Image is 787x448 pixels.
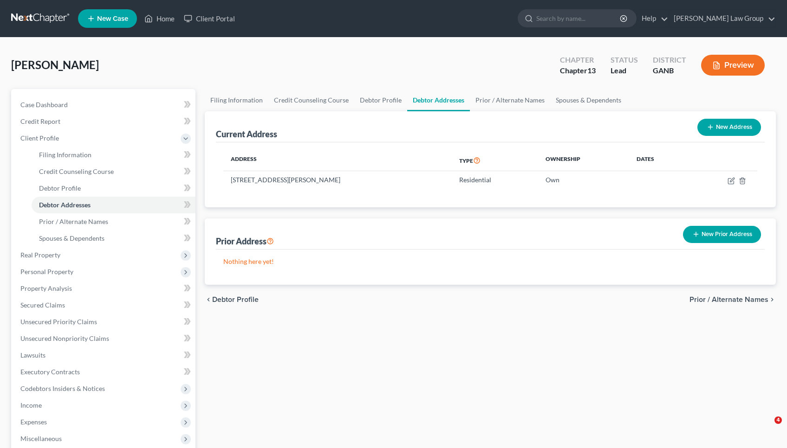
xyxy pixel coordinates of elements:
[20,301,65,309] span: Secured Claims
[32,230,195,247] a: Spouses & Dependents
[32,147,195,163] a: Filing Information
[470,89,550,111] a: Prior / Alternate Names
[20,401,42,409] span: Income
[223,150,452,171] th: Address
[653,65,686,76] div: GANB
[13,347,195,364] a: Lawsuits
[11,58,99,71] span: [PERSON_NAME]
[683,226,761,243] button: New Prior Address
[560,55,596,65] div: Chapter
[140,10,179,27] a: Home
[223,257,757,266] p: Nothing here yet!
[669,10,775,27] a: [PERSON_NAME] Law Group
[97,15,128,22] span: New Case
[39,234,104,242] span: Spouses & Dependents
[689,296,776,303] button: Prior / Alternate Names chevron_right
[13,113,195,130] a: Credit Report
[20,435,62,442] span: Miscellaneous
[587,66,596,75] span: 13
[697,119,761,136] button: New Address
[768,296,776,303] i: chevron_right
[536,10,621,27] input: Search by name...
[560,65,596,76] div: Chapter
[701,55,765,76] button: Preview
[39,151,91,159] span: Filing Information
[637,10,668,27] a: Help
[20,251,60,259] span: Real Property
[13,330,195,347] a: Unsecured Nonpriority Claims
[13,96,195,113] a: Case Dashboard
[268,89,354,111] a: Credit Counseling Course
[20,368,80,376] span: Executory Contracts
[39,201,91,209] span: Debtor Addresses
[39,218,108,225] span: Prior / Alternate Names
[179,10,240,27] a: Client Portal
[755,416,778,439] iframe: Intercom live chat
[216,236,274,247] div: Prior Address
[20,134,59,142] span: Client Profile
[20,101,68,109] span: Case Dashboard
[32,180,195,197] a: Debtor Profile
[20,351,46,359] span: Lawsuits
[20,117,60,125] span: Credit Report
[32,197,195,213] a: Debtor Addresses
[13,364,195,380] a: Executory Contracts
[20,418,47,426] span: Expenses
[32,163,195,180] a: Credit Counseling Course
[205,89,268,111] a: Filing Information
[653,55,686,65] div: District
[39,184,81,192] span: Debtor Profile
[550,89,627,111] a: Spouses & Dependents
[13,280,195,297] a: Property Analysis
[611,65,638,76] div: Lead
[13,297,195,314] a: Secured Claims
[689,296,768,303] span: Prior / Alternate Names
[205,296,259,303] button: chevron_left Debtor Profile
[629,150,689,171] th: Dates
[13,314,195,330] a: Unsecured Priority Claims
[611,55,638,65] div: Status
[39,167,114,175] span: Credit Counseling Course
[774,416,782,424] span: 4
[20,384,105,392] span: Codebtors Insiders & Notices
[20,268,73,275] span: Personal Property
[407,89,470,111] a: Debtor Addresses
[212,296,259,303] span: Debtor Profile
[223,171,452,189] td: [STREET_ADDRESS][PERSON_NAME]
[216,128,277,140] div: Current Address
[354,89,407,111] a: Debtor Profile
[538,171,630,189] td: Own
[32,213,195,230] a: Prior / Alternate Names
[20,334,109,342] span: Unsecured Nonpriority Claims
[538,150,630,171] th: Ownership
[452,150,538,171] th: Type
[452,171,538,189] td: Residential
[205,296,212,303] i: chevron_left
[20,284,72,292] span: Property Analysis
[20,318,97,326] span: Unsecured Priority Claims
